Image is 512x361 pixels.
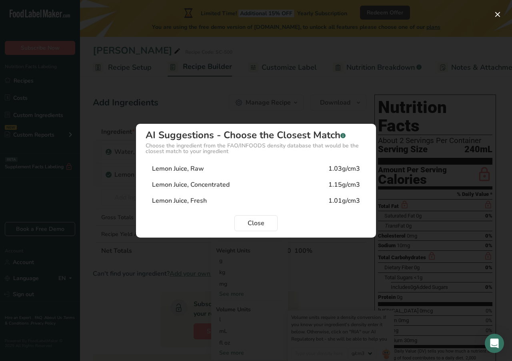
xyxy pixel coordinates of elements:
[328,164,360,173] div: 1.03g/cm3
[234,215,278,231] button: Close
[146,130,366,140] div: AI Suggestions - Choose the Closest Match
[152,196,207,206] div: Lemon Juice, Fresh
[152,164,204,173] div: Lemon Juice, Raw
[485,334,504,353] div: Open Intercom Messenger
[248,218,264,228] span: Close
[328,196,360,206] div: 1.01g/cm3
[146,143,366,154] div: Choose the ingredient from the FAO/INFOODS density database that would be the closest match to yo...
[152,180,230,190] div: Lemon Juice, Concentrated
[328,180,360,190] div: 1.15g/cm3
